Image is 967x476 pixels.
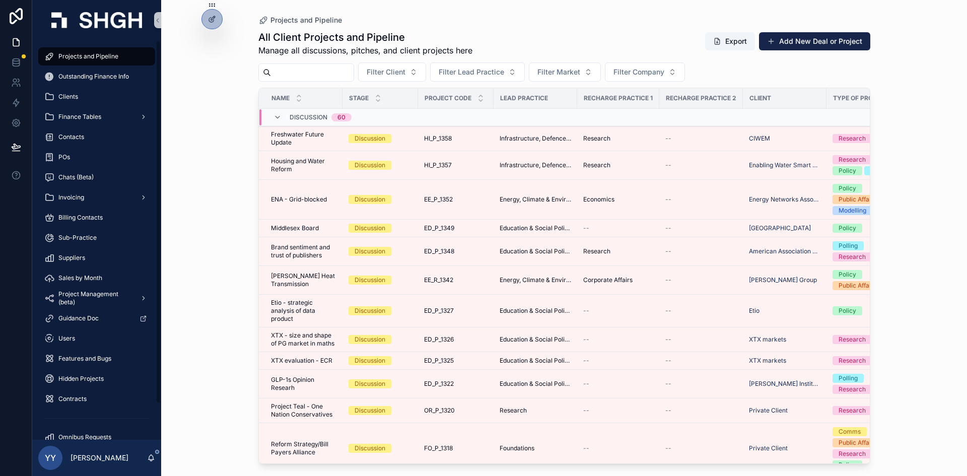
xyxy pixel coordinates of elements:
span: Reform Strategy/Bill Payers Alliance [271,440,336,456]
a: Research [833,356,902,365]
a: [PERSON_NAME] Institute for Global Change [749,380,820,388]
span: Invoicing [58,193,84,201]
a: Private Client [749,406,820,415]
div: Research [839,356,866,365]
a: Clients [38,88,155,106]
div: Policy [839,224,856,233]
span: Research [583,247,610,255]
div: Research [839,449,866,458]
a: Enabling Water Smart Communities [749,161,820,169]
a: Discussion [349,224,412,233]
span: -- [665,224,671,232]
span: XTX markets [749,335,786,344]
span: HI_P_1357 [424,161,452,169]
a: Corporate Affairs [583,276,653,284]
a: Discussion [349,335,412,344]
a: Discussion [349,379,412,388]
a: Discussion [349,134,412,143]
button: Select Button [605,62,685,82]
a: XTX - size and shape of PG market in maths [271,331,336,348]
button: Select Button [529,62,601,82]
a: FO_P_1318 [424,444,488,452]
span: Sales by Month [58,274,102,282]
span: Filter Lead Practice [439,67,504,77]
a: ENA - Grid-blocked [271,195,336,203]
a: -- [665,307,737,315]
div: Discussion [355,134,385,143]
span: Outstanding Finance Info [58,73,129,81]
span: -- [665,380,671,388]
span: Freshwater Future Update [271,130,336,147]
span: FO_P_1318 [424,444,453,452]
div: Public Affairs [839,281,876,290]
span: -- [583,380,589,388]
span: Infrastructure, Defence, Industrial, Transport [500,134,571,143]
a: -- [665,247,737,255]
div: Discussion [355,379,385,388]
a: -- [665,161,737,169]
a: -- [583,224,653,232]
span: Clients [58,93,78,101]
div: Polling [839,374,858,383]
span: ED_P_1327 [424,307,454,315]
a: ED_P_1349 [424,224,488,232]
span: Guidance Doc [58,314,99,322]
a: -- [665,444,737,452]
a: Research [833,134,902,143]
button: Select Button [358,62,426,82]
div: Research [839,134,866,143]
span: Economics [583,195,614,203]
span: Corporate Affairs [583,276,633,284]
span: -- [665,406,671,415]
div: Public Affairs [839,438,876,447]
span: Suppliers [58,254,85,262]
a: Projects and Pipeline [38,47,155,65]
span: -- [583,307,589,315]
span: Middlesex Board [271,224,319,232]
a: CIWEM [749,134,770,143]
a: Finance Tables [38,108,155,126]
a: -- [665,357,737,365]
a: PolicyPublic AffairsModelling [833,184,902,215]
a: XTX markets [749,357,786,365]
a: EE_P_1352 [424,195,488,203]
div: Discussion [355,444,385,453]
div: Discussion [355,306,385,315]
span: XTX evaluation - ECR [271,357,332,365]
a: -- [665,134,737,143]
a: ED_P_1326 [424,335,488,344]
span: Filter Company [613,67,664,77]
a: Education & Social Policy [500,357,571,365]
h1: All Client Projects and Pipeline [258,30,472,44]
a: [PERSON_NAME] Group [749,276,817,284]
p: [PERSON_NAME] [71,453,128,463]
a: Discussion [349,306,412,315]
a: American Association of Publishers [749,247,820,255]
a: Private Client [749,444,820,452]
span: Education & Social Policy [500,247,571,255]
a: PolicyPublic Affairs [833,270,902,290]
span: Education & Social Policy [500,380,571,388]
span: Lead Practice [500,94,548,102]
span: -- [665,276,671,284]
a: Discussion [349,406,412,415]
div: Modelling [839,206,866,215]
div: Comms [839,427,861,436]
div: Discussion [355,335,385,344]
a: Economics [583,195,653,203]
span: Education & Social Policy [500,307,571,315]
a: -- [583,307,653,315]
span: Client [749,94,771,102]
a: Education & Social Policy [500,335,571,344]
span: Users [58,334,75,343]
span: Research [500,406,527,415]
a: -- [583,380,653,388]
a: -- [665,406,737,415]
a: Education & Social Policy [500,224,571,232]
span: Energy Networks Association [749,195,820,203]
span: [PERSON_NAME] Heat Transmission [271,272,336,288]
span: Housing and Water Reform [271,157,336,173]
